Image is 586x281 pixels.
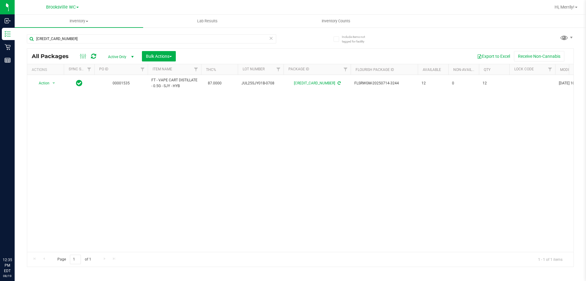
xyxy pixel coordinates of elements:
[69,67,92,71] a: Sync Status
[337,81,341,85] span: Sync from Compliance System
[423,68,441,72] a: Available
[421,80,445,86] span: 12
[555,5,574,9] span: Hi, Merrily!
[33,79,50,87] span: Action
[206,68,216,72] a: THC%
[5,18,11,24] inline-svg: Inbound
[354,80,414,86] span: FLSRWGM-20250714-3244
[50,79,58,87] span: select
[272,15,400,28] a: Inventory Counts
[113,81,130,85] a: 00001535
[5,31,11,37] inline-svg: Inventory
[241,80,280,86] span: JUL25SJY01B-0708
[153,67,172,71] a: Item Name
[151,77,197,89] span: FT - VAPE CART DISTILLATE - 0.5G - SJY - HYB
[313,18,359,24] span: Inventory Counts
[545,64,555,75] a: Filter
[341,64,351,75] a: Filter
[294,81,335,85] a: [CREDIT_CARD_NUMBER]
[533,255,567,264] span: 1 - 1 of 1 items
[3,257,12,274] p: 12:35 PM EDT
[452,80,475,86] span: 0
[269,34,273,42] span: Clear
[189,18,226,24] span: Lab Results
[514,67,534,71] a: Lock Code
[5,57,11,63] inline-svg: Reports
[473,51,514,61] button: Export to Excel
[146,54,172,59] span: Bulk Actions
[243,67,265,71] a: Lot Number
[32,68,61,72] div: Actions
[32,53,75,60] span: All Packages
[514,51,564,61] button: Receive Non-Cannabis
[27,34,276,43] input: Search Package ID, Item Name, SKU, Lot or Part Number...
[483,80,506,86] span: 12
[52,255,96,264] span: Page of 1
[205,79,225,88] span: 87.0000
[5,44,11,50] inline-svg: Retail
[15,18,143,24] span: Inventory
[143,15,272,28] a: Lab Results
[6,232,24,250] iframe: Resource center
[191,64,201,75] a: Filter
[15,15,143,28] a: Inventory
[84,64,94,75] a: Filter
[70,255,81,264] input: 1
[3,274,12,278] p: 08/19
[356,68,394,72] a: Flourish Package ID
[273,64,284,75] a: Filter
[142,51,176,61] button: Bulk Actions
[76,79,82,87] span: In Sync
[342,35,372,44] span: Include items not tagged for facility
[138,64,148,75] a: Filter
[484,68,490,72] a: Qty
[46,5,76,10] span: Brooksville WC
[453,68,480,72] a: Non-Available
[288,67,309,71] a: Package ID
[99,67,108,71] a: PO ID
